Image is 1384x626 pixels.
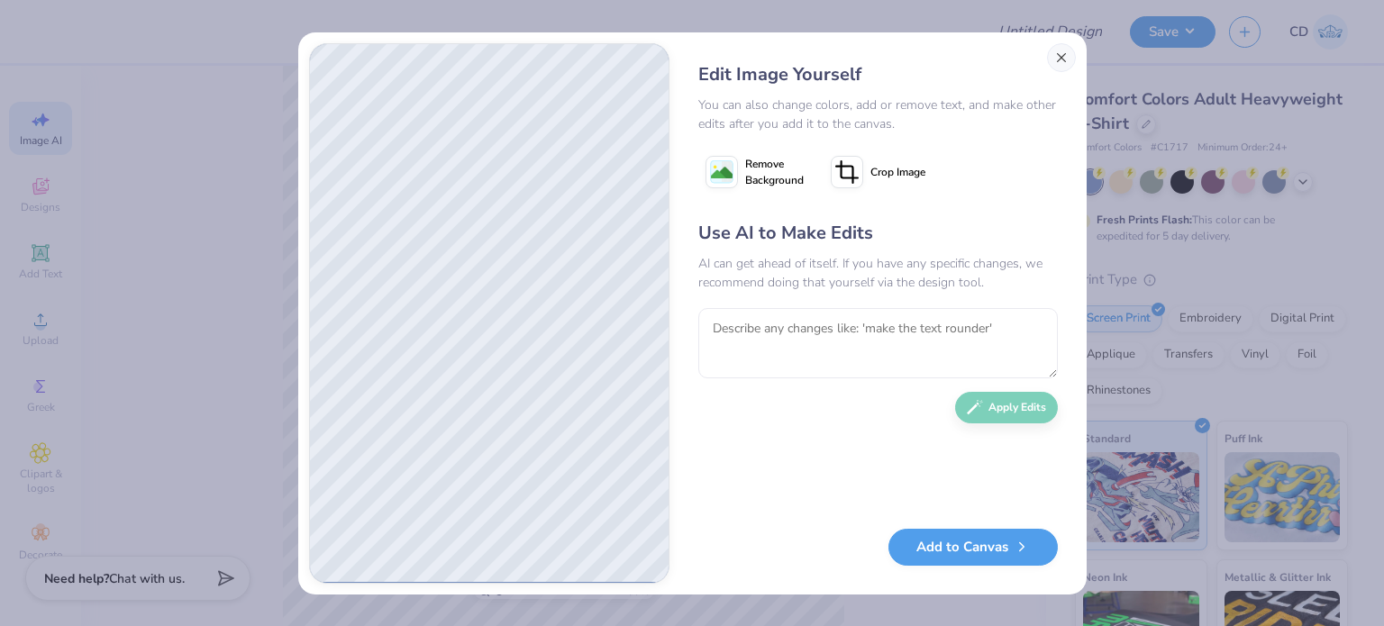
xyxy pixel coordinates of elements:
span: Remove Background [745,156,804,188]
button: Remove Background [698,150,811,195]
div: Use AI to Make Edits [698,220,1058,247]
div: AI can get ahead of itself. If you have any specific changes, we recommend doing that yourself vi... [698,254,1058,292]
button: Crop Image [824,150,936,195]
button: Close [1047,43,1076,72]
div: You can also change colors, add or remove text, and make other edits after you add it to the canvas. [698,95,1058,133]
span: Crop Image [870,164,925,180]
button: Add to Canvas [888,529,1058,566]
div: Edit Image Yourself [698,61,1058,88]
